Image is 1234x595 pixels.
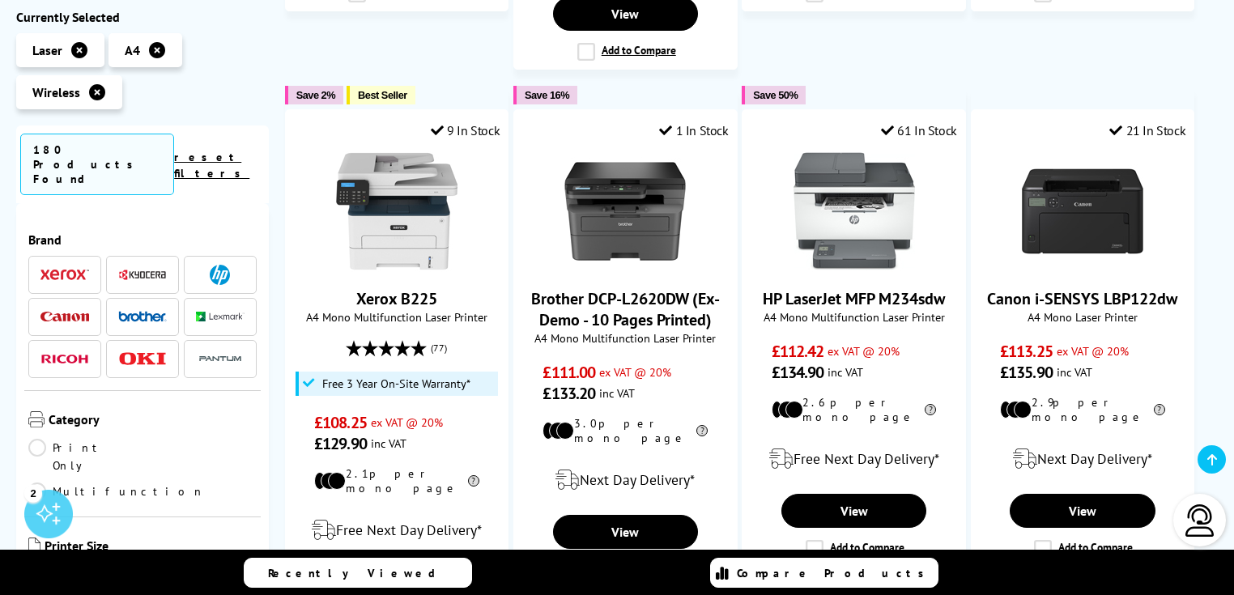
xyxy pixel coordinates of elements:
[1000,362,1053,383] span: £135.90
[210,265,230,285] img: HP
[196,312,245,321] img: Lexmark
[577,43,676,61] label: Add to Compare
[40,269,89,280] img: Xerox
[32,42,62,58] span: Laser
[737,566,933,580] span: Compare Products
[659,122,729,138] div: 1 In Stock
[118,269,167,281] img: Kyocera
[118,265,167,285] a: Kyocera
[16,9,269,25] div: Currently Selected
[543,362,595,383] span: £111.00
[794,259,915,275] a: HP LaserJet MFP M234sdw
[599,364,671,380] span: ex VAT @ 20%
[828,343,900,359] span: ex VAT @ 20%
[45,538,257,557] span: Printer Size
[751,436,957,482] div: modal_delivery
[772,341,824,362] span: £112.42
[336,259,457,275] a: Xerox B225
[40,307,89,327] a: Canon
[28,482,205,500] a: Multifunction
[543,383,595,404] span: £133.20
[1057,364,1092,380] span: inc VAT
[28,439,143,474] a: Print Only
[28,538,40,554] img: Printer Size
[118,352,167,366] img: OKI
[980,436,1186,482] div: modal_delivery
[24,484,42,502] div: 2
[794,151,915,272] img: HP LaserJet MFP M234sdw
[196,265,245,285] a: HP
[751,309,957,325] span: A4 Mono Multifunction Laser Printer
[753,89,798,101] span: Save 50%
[564,151,686,272] img: Brother DCP-L2620DW (Ex-Demo - 10 Pages Printed)
[531,288,720,330] a: Brother DCP-L2620DW (Ex-Demo - 10 Pages Printed)
[781,494,926,528] a: View
[371,414,443,430] span: ex VAT @ 20%
[1000,341,1053,362] span: £113.25
[28,411,45,427] img: Category
[314,433,367,454] span: £129.90
[525,89,569,101] span: Save 16%
[244,558,472,588] a: Recently Viewed
[347,86,415,104] button: Best Seller
[1022,151,1143,272] img: Canon i-SENSYS LBP122dw
[40,349,89,369] a: Ricoh
[371,436,406,451] span: inc VAT
[28,232,257,248] span: Brand
[599,385,635,401] span: inc VAT
[296,89,335,101] span: Save 2%
[513,86,577,104] button: Save 16%
[772,362,824,383] span: £134.90
[32,84,80,100] span: Wireless
[118,311,167,322] img: Brother
[763,288,945,309] a: HP LaserJet MFP M234sdw
[118,349,167,369] a: OKI
[522,330,729,346] span: A4 Mono Multifunction Laser Printer
[40,355,89,363] img: Ricoh
[336,151,457,272] img: Xerox B225
[285,86,343,104] button: Save 2%
[294,309,500,325] span: A4 Mono Multifunction Laser Printer
[314,466,479,495] li: 2.1p per mono page
[1000,395,1165,424] li: 2.9p per mono page
[314,412,367,433] span: £108.25
[431,333,447,363] span: (77)
[356,288,437,309] a: Xerox B225
[1184,504,1216,537] img: user-headset-light.svg
[881,122,957,138] div: 61 In Stock
[828,364,863,380] span: inc VAT
[294,508,500,553] div: modal_delivery
[980,309,1186,325] span: A4 Mono Laser Printer
[1057,343,1129,359] span: ex VAT @ 20%
[118,307,167,327] a: Brother
[564,259,686,275] a: Brother DCP-L2620DW (Ex-Demo - 10 Pages Printed)
[1109,122,1185,138] div: 21 In Stock
[431,122,500,138] div: 9 In Stock
[40,265,89,285] a: Xerox
[553,515,698,549] a: View
[543,416,708,445] li: 3.0p per mono page
[20,134,174,195] span: 180 Products Found
[1022,259,1143,275] a: Canon i-SENSYS LBP122dw
[710,558,938,588] a: Compare Products
[522,457,729,503] div: modal_delivery
[40,312,89,322] img: Canon
[49,411,257,431] span: Category
[358,89,407,101] span: Best Seller
[1010,494,1155,528] a: View
[268,566,452,580] span: Recently Viewed
[322,377,470,390] span: Free 3 Year On-Site Warranty*
[196,349,245,368] img: Pantum
[1034,540,1133,558] label: Add to Compare
[174,150,249,181] a: reset filters
[987,288,1177,309] a: Canon i-SENSYS LBP122dw
[772,395,937,424] li: 2.6p per mono page
[742,86,806,104] button: Save 50%
[196,307,245,327] a: Lexmark
[806,540,904,558] label: Add to Compare
[125,42,140,58] span: A4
